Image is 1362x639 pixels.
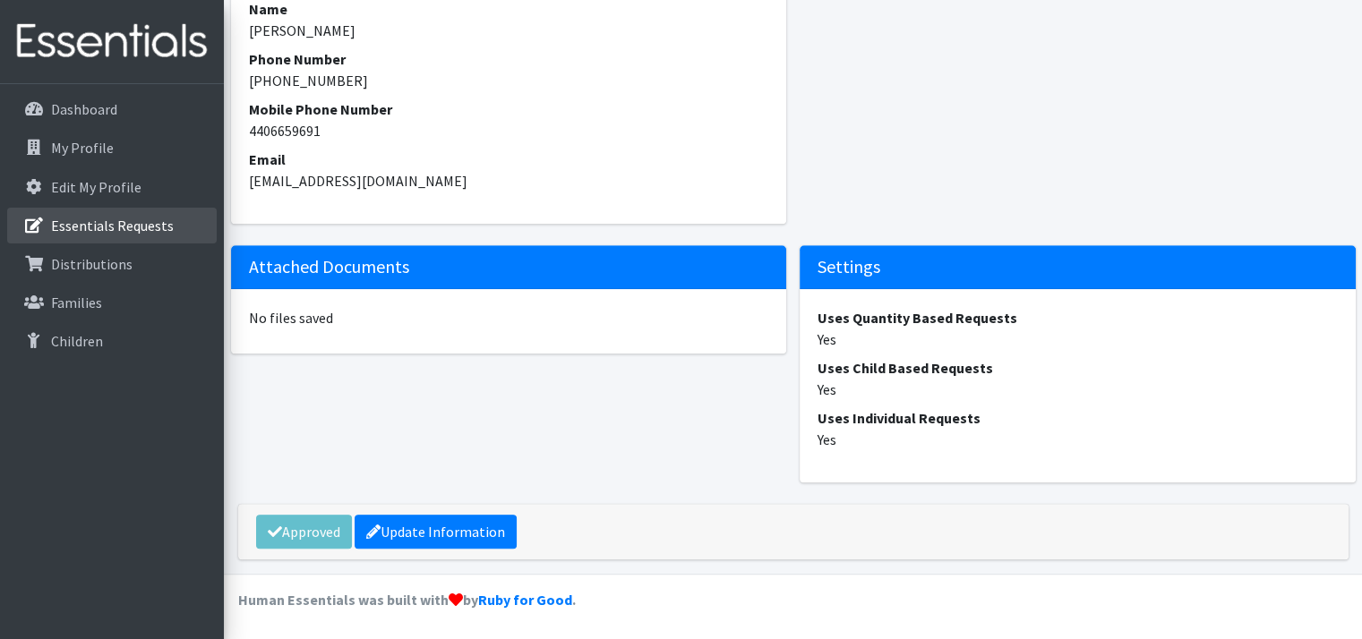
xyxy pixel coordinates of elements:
dd: [EMAIL_ADDRESS][DOMAIN_NAME] [249,170,769,192]
a: Essentials Requests [7,208,217,243]
dt: Phone Number [249,48,769,70]
a: Children [7,323,217,359]
a: Families [7,285,217,320]
img: HumanEssentials [7,12,217,72]
p: Essentials Requests [51,217,174,234]
p: Dashboard [51,100,117,118]
dd: Yes [818,328,1338,350]
strong: Human Essentials was built with by . [238,591,576,609]
a: Ruby for Good [478,591,572,609]
a: Update Information [355,515,517,549]
dd: Yes [818,429,1338,450]
dt: Mobile Phone Number [249,98,769,120]
dd: 4406659691 [249,120,769,141]
dt: Uses Individual Requests [818,407,1338,429]
a: Edit My Profile [7,169,217,205]
a: Distributions [7,246,217,282]
a: Dashboard [7,91,217,127]
p: My Profile [51,139,114,157]
p: Edit My Profile [51,178,141,196]
h5: Attached Documents [231,245,787,289]
dt: Uses Child Based Requests [818,357,1338,379]
p: Families [51,294,102,311]
a: My Profile [7,130,217,166]
p: Distributions [51,255,133,273]
p: Children [51,332,103,350]
dd: No files saved [249,307,769,328]
dt: Uses Quantity Based Requests [818,307,1338,328]
dd: [PHONE_NUMBER] [249,70,769,91]
dt: Email [249,149,769,170]
dd: [PERSON_NAME] [249,20,769,41]
dd: Yes [818,379,1338,400]
h5: Settings [800,245,1356,289]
